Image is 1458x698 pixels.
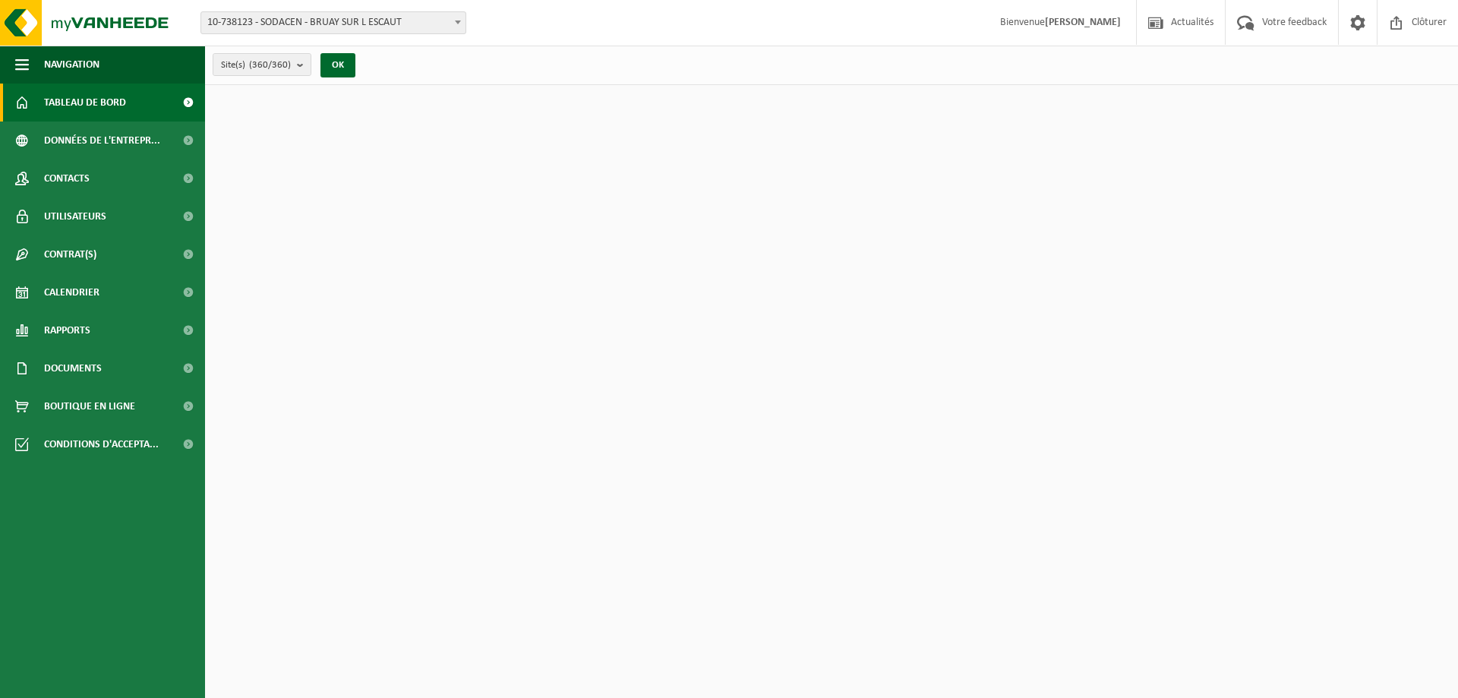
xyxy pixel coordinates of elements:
[44,349,102,387] span: Documents
[201,12,465,33] span: 10-738123 - SODACEN - BRUAY SUR L ESCAUT
[44,84,126,122] span: Tableau de bord
[221,54,291,77] span: Site(s)
[44,425,159,463] span: Conditions d'accepta...
[44,235,96,273] span: Contrat(s)
[320,53,355,77] button: OK
[213,53,311,76] button: Site(s)(360/360)
[249,60,291,70] count: (360/360)
[44,122,160,159] span: Données de l'entrepr...
[44,197,106,235] span: Utilisateurs
[44,46,99,84] span: Navigation
[200,11,466,34] span: 10-738123 - SODACEN - BRUAY SUR L ESCAUT
[1045,17,1121,28] strong: [PERSON_NAME]
[44,159,90,197] span: Contacts
[44,273,99,311] span: Calendrier
[44,387,135,425] span: Boutique en ligne
[44,311,90,349] span: Rapports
